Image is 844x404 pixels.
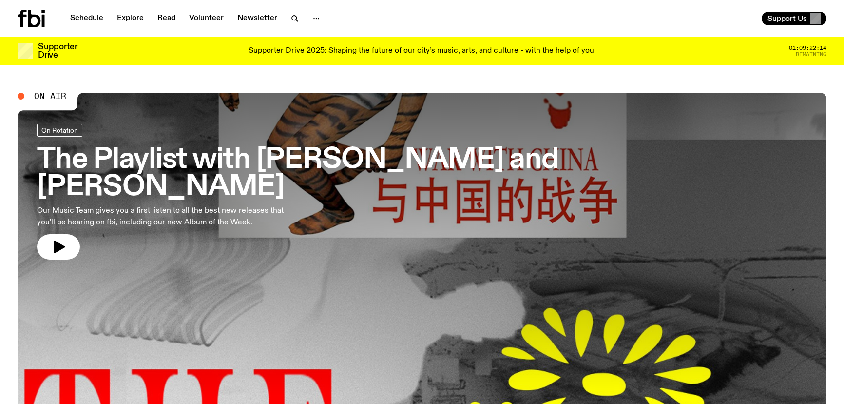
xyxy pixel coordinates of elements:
span: On Rotation [41,126,78,134]
span: 01:09:22:14 [789,45,826,51]
a: Volunteer [183,12,230,25]
span: Remaining [796,52,826,57]
a: Read [152,12,181,25]
span: Support Us [767,14,807,23]
a: Schedule [64,12,109,25]
a: Newsletter [231,12,283,25]
span: On Air [34,92,66,101]
a: Explore [111,12,150,25]
h3: Supporter Drive [38,43,77,60]
h3: The Playlist with [PERSON_NAME] and [PERSON_NAME] [37,146,807,201]
a: The Playlist with [PERSON_NAME] and [PERSON_NAME]Our Music Team gives you a first listen to all t... [37,124,807,260]
p: Our Music Team gives you a first listen to all the best new releases that you'll be hearing on fb... [37,205,287,228]
p: Supporter Drive 2025: Shaping the future of our city’s music, arts, and culture - with the help o... [249,47,596,56]
button: Support Us [762,12,826,25]
a: On Rotation [37,124,82,137]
